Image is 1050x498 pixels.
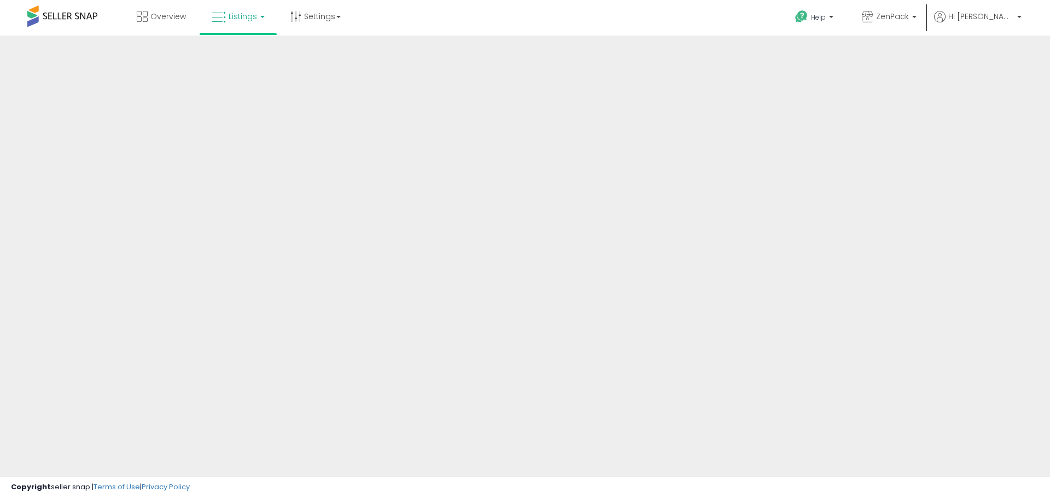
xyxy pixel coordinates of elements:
[11,482,190,493] div: seller snap | |
[786,2,844,36] a: Help
[94,482,140,492] a: Terms of Use
[876,11,909,22] span: ZenPack
[229,11,257,22] span: Listings
[934,11,1022,36] a: Hi [PERSON_NAME]
[795,10,808,24] i: Get Help
[948,11,1014,22] span: Hi [PERSON_NAME]
[11,482,51,492] strong: Copyright
[150,11,186,22] span: Overview
[811,13,826,22] span: Help
[142,482,190,492] a: Privacy Policy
